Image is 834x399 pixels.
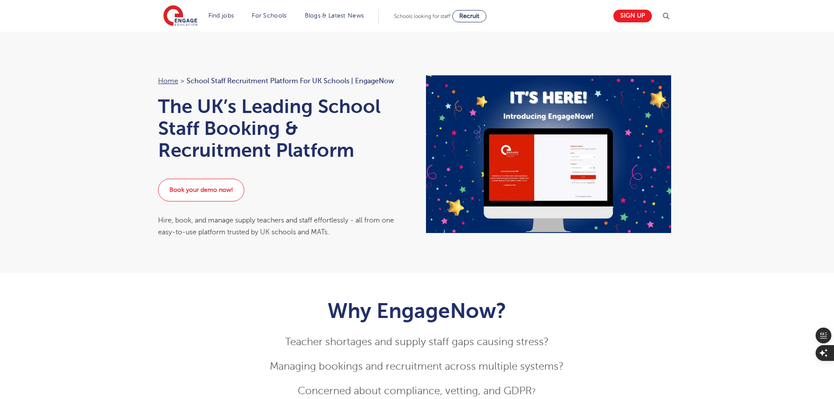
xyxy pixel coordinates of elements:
b: Why EngageNow? [327,299,506,323]
span: Teacher shortages and supply staff gaps causing stress? [285,336,549,348]
h1: The UK’s Leading School Staff Booking & Recruitment Platform [158,95,408,161]
span: Concerned about compliance, vetting, and GDPR [298,385,532,397]
div: Hire, book, and manage supply teachers and staff effortlessly - all from one easy-to-use platform... [158,215,408,238]
img: Engage Education [163,5,197,27]
a: Blogs & Latest News [305,12,364,19]
span: ? [298,387,536,396]
span: > [180,77,184,85]
nav: breadcrumb [158,75,408,87]
span: School Staff Recruitment Platform for UK Schools | EngageNow [187,75,394,87]
span: Managing bookings and recruitment across multiple systems? [270,360,564,372]
a: Recruit [452,10,486,22]
a: Find jobs [208,12,234,19]
a: For Schools [252,12,286,19]
a: Book your demo now! [158,179,244,201]
a: Sign up [613,10,652,22]
span: Recruit [459,13,479,19]
a: Home [158,77,178,85]
span: Schools looking for staff [394,13,450,19]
